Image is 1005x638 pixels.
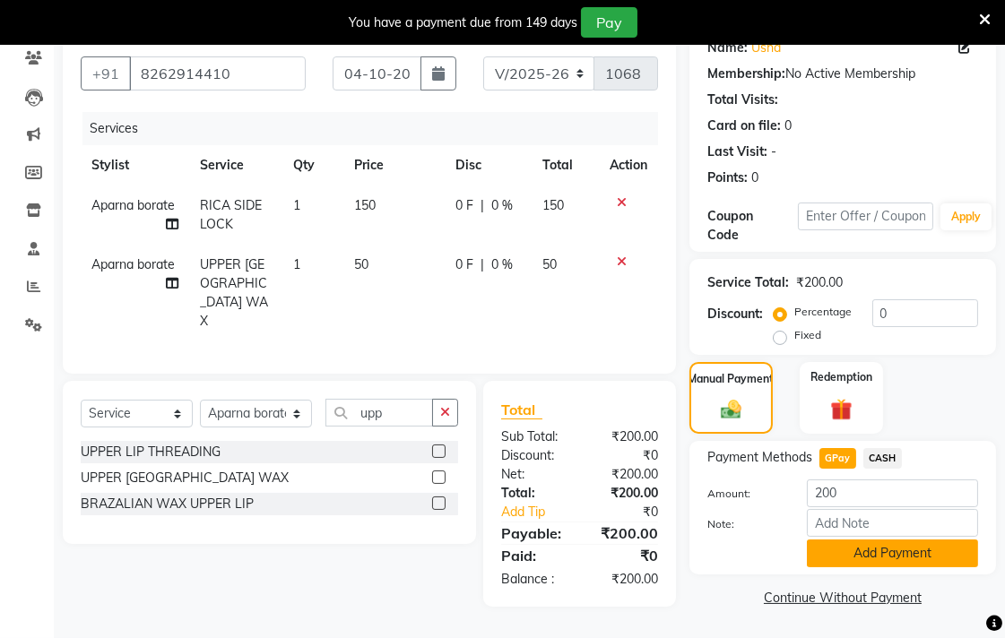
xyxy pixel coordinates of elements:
[707,168,748,187] div: Points:
[580,427,672,446] div: ₹200.00
[81,495,254,513] div: BRAZALIAN WAX UPPER LIP
[794,327,821,343] label: Fixed
[694,486,793,502] label: Amount:
[707,448,812,467] span: Payment Methods
[325,399,433,427] input: Search or Scan
[751,39,781,57] a: Usha
[282,145,343,185] th: Qty
[200,197,262,232] span: RICA SIDE LOCK
[707,39,748,57] div: Name:
[707,305,763,323] div: Discount:
[940,203,992,230] button: Apply
[794,304,852,320] label: Percentage
[81,56,131,91] button: +91
[91,256,175,272] span: Aparna borate
[707,65,978,83] div: No Active Membership
[491,255,513,274] span: 0 %
[715,398,748,421] img: _cash.svg
[488,522,580,544] div: Payable:
[580,545,672,566] div: ₹0
[354,256,368,272] span: 50
[488,446,580,465] div: Discount:
[580,484,672,503] div: ₹200.00
[488,427,580,446] div: Sub Total:
[707,116,781,135] div: Card on file:
[784,116,792,135] div: 0
[863,448,902,469] span: CASH
[354,197,376,213] span: 150
[488,570,580,589] div: Balance :
[707,273,789,292] div: Service Total:
[91,197,175,213] span: Aparna borate
[488,503,595,522] a: Add Tip
[82,112,671,145] div: Services
[200,256,268,329] span: UPPER [GEOGRAPHIC_DATA] WAX
[543,256,558,272] span: 50
[599,145,658,185] th: Action
[798,203,933,230] input: Enter Offer / Coupon Code
[771,142,776,161] div: -
[189,145,282,185] th: Service
[455,255,473,274] span: 0 F
[707,207,798,245] div: Coupon Code
[595,503,671,522] div: ₹0
[694,516,793,532] label: Note:
[533,145,599,185] th: Total
[810,369,872,385] label: Redemption
[293,197,300,213] span: 1
[293,256,300,272] span: 1
[488,545,580,566] div: Paid:
[81,469,289,487] div: UPPER [GEOGRAPHIC_DATA] WAX
[807,479,978,507] input: Amount
[580,522,672,544] div: ₹200.00
[543,197,565,213] span: 150
[807,509,978,537] input: Add Note
[707,142,767,161] div: Last Visit:
[129,56,306,91] input: Search by Name/Mobile/Email/Code
[81,443,221,461] div: UPPER LIP THREADING
[689,371,775,387] label: Manual Payment
[481,255,484,274] span: |
[819,448,856,469] span: GPay
[481,196,484,215] span: |
[580,570,672,589] div: ₹200.00
[580,465,672,484] div: ₹200.00
[807,539,978,567] button: Add Payment
[445,145,533,185] th: Disc
[693,589,992,608] a: Continue Without Payment
[488,465,580,484] div: Net:
[580,446,672,465] div: ₹0
[81,145,189,185] th: Stylist
[455,196,473,215] span: 0 F
[491,196,513,215] span: 0 %
[488,484,580,503] div: Total:
[707,91,778,109] div: Total Visits:
[349,13,577,32] div: You have a payment due from 149 days
[796,273,843,292] div: ₹200.00
[707,65,785,83] div: Membership:
[751,168,758,187] div: 0
[824,396,860,423] img: _gift.svg
[581,7,637,38] button: Pay
[501,401,542,419] span: Total
[343,145,445,185] th: Price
